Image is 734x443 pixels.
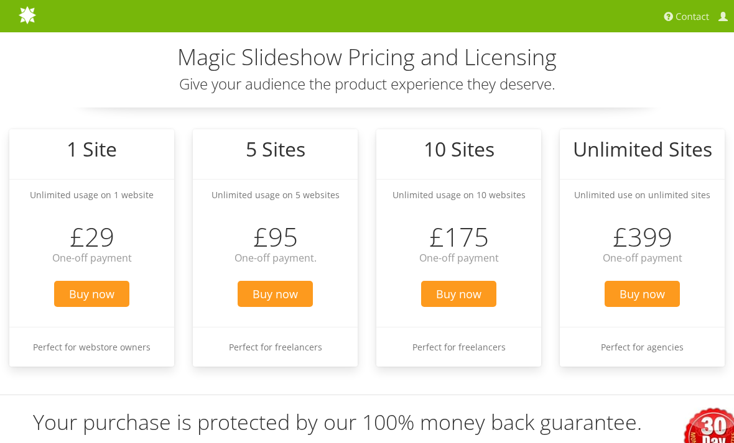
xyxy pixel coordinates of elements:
[424,135,495,162] big: 10 Sites
[193,327,358,367] li: Perfect for freelancers
[9,45,725,70] h2: Magic Slideshow Pricing and Licensing
[9,179,174,210] li: Unlimited usage on 1 website
[560,327,725,367] li: Perfect for agencies
[560,222,725,251] h3: £399
[19,6,134,24] img: MagicToolbox.com - Image tools for your website
[193,222,358,251] h3: £95
[573,135,712,162] big: Unlimited Sites
[9,327,174,367] li: Perfect for webstore owners
[67,135,117,162] big: 1 Site
[193,179,358,210] li: Unlimited usage on 5 websites
[676,11,709,23] span: Contact
[52,251,132,265] span: One-off payment
[54,281,129,307] span: Buy now
[235,251,317,265] span: One-off payment.
[9,76,725,92] h3: Give your audience the product experience they deserve.
[419,251,499,265] span: One-off payment
[603,251,682,265] span: One-off payment
[9,222,174,251] h3: £29
[560,179,725,210] li: Unlimited use on unlimited sites
[238,281,313,307] span: Buy now
[605,281,680,307] span: Buy now
[421,281,496,307] span: Buy now
[376,179,541,210] li: Unlimited usage on 10 websites
[376,327,541,367] li: Perfect for freelancers
[376,222,541,251] h3: £175
[246,135,305,162] big: 5 Sites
